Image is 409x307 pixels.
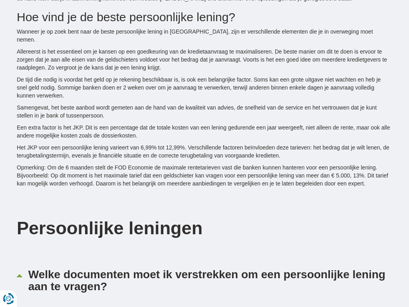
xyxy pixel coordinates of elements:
p: Opmerking: Om de 6 maanden stelt de FOD Economie de maximale rentetarieven vast die banken kunnen... [17,163,392,187]
p: Samengevat, het beste aanbod wordt gemeten aan de hand van de kwaliteit van advies, de snelheid v... [17,104,392,120]
h2: Hoe vind je de beste persoonlijke lening? [17,10,392,24]
p: Het JKP voor een persoonlijke lening varieert van 6,99% tot 12,99%. Verschillende factoren beïnvl... [17,144,392,159]
p: Wanneer je op zoek bent naar de beste persoonlijke lening in [GEOGRAPHIC_DATA], zijn er verschill... [17,28,392,44]
h2: Persoonlijke leningen [17,199,392,257]
p: De tijd die nodig is voordat het geld op je rekening beschikbaar is, is ook een belangrijke facto... [17,76,392,100]
p: Een extra factor is het JKP. Dit is een percentage dat de totale kosten van een lening gedurende ... [17,124,392,140]
a: Welke documenten moet ik verstrekken om een persoonlijke lening aan te vragen? [17,261,392,305]
p: Allereerst is het essentieel om je kansen op een goedkeuring van de kredietaanvraag te maximalise... [17,48,392,72]
p: Welke documenten moet ik verstrekken om een persoonlijke lening aan te vragen? [28,269,392,293]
